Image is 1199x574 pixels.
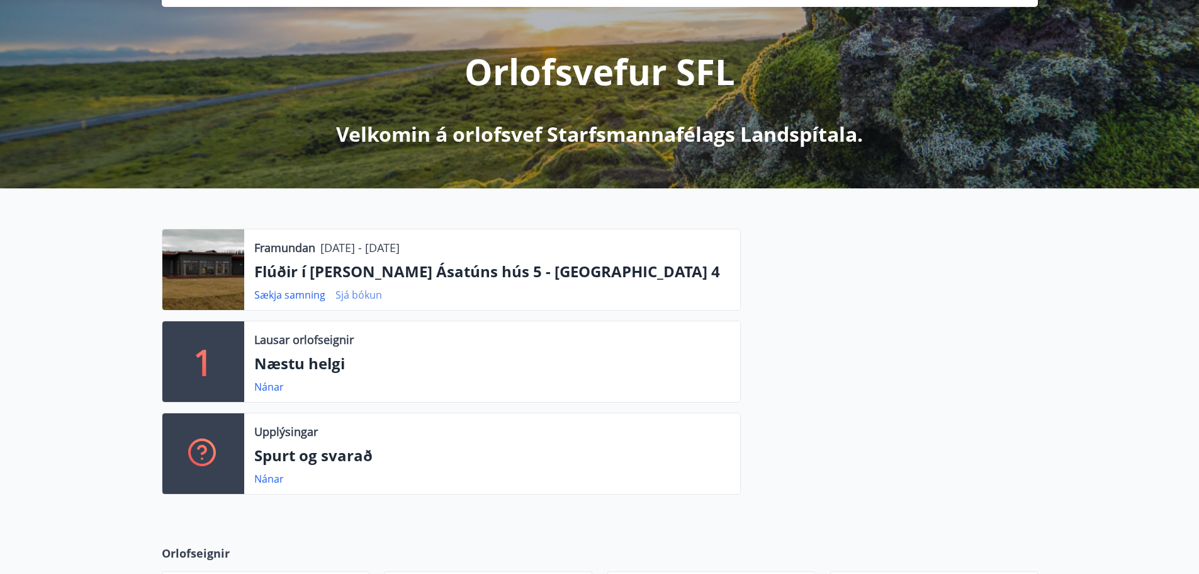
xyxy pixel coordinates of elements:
[254,445,730,466] p: Spurt og svarað
[254,353,730,374] p: Næstu helgi
[464,47,735,95] p: Orlofsvefur SFL
[254,261,730,282] p: Flúðir í [PERSON_NAME] Ásatúns hús 5 - [GEOGRAPHIC_DATA] 4
[162,545,230,561] span: Orlofseignir
[320,239,400,256] p: [DATE] - [DATE]
[336,120,863,148] p: Velkomin á orlofsvef Starfsmannafélags Landspítala.
[254,423,318,440] p: Upplýsingar
[254,331,354,348] p: Lausar orlofseignir
[335,288,382,302] a: Sjá bókun
[254,288,325,302] a: Sækja samning
[254,472,284,486] a: Nánar
[193,338,213,386] p: 1
[254,380,284,394] a: Nánar
[254,239,315,256] p: Framundan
